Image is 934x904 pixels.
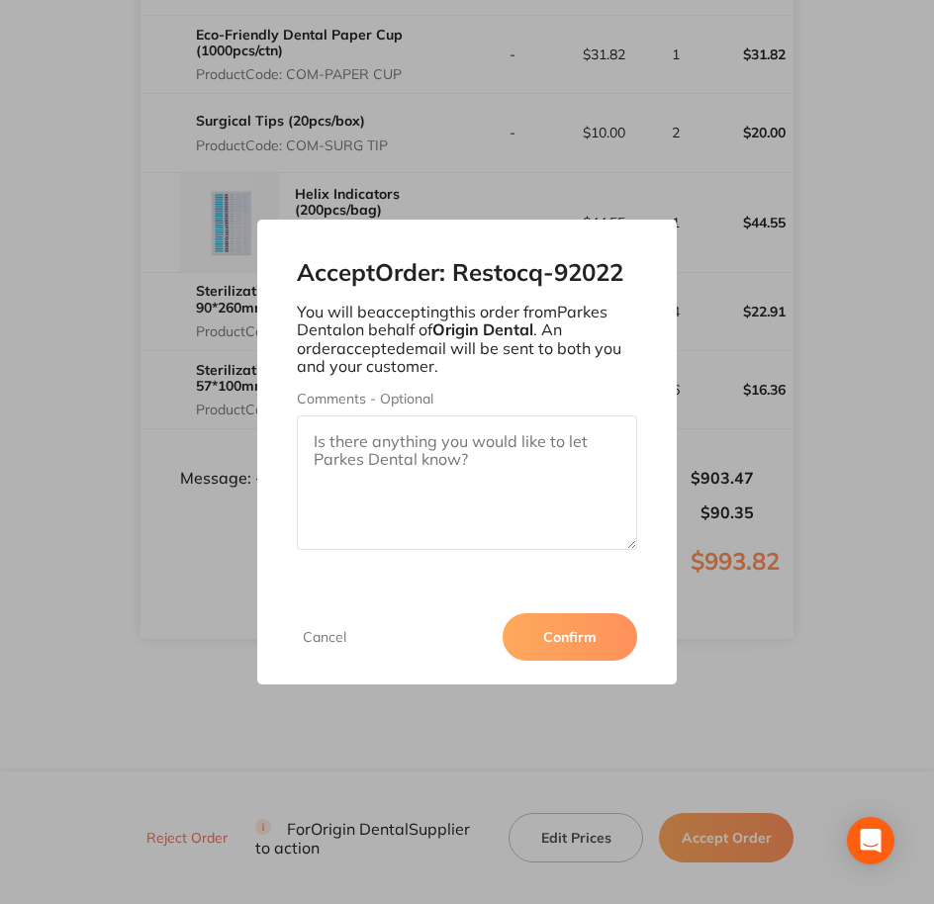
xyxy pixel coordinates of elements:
h2: Accept Order: Restocq- 92022 [297,259,638,287]
div: Open Intercom Messenger [847,817,894,864]
p: You will be accepting this order from Parkes Dental on behalf of . An order accepted email will b... [297,303,638,376]
b: Origin Dental [432,319,533,339]
button: Confirm [503,613,637,661]
label: Comments - Optional [297,391,638,407]
button: Cancel [297,628,352,646]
